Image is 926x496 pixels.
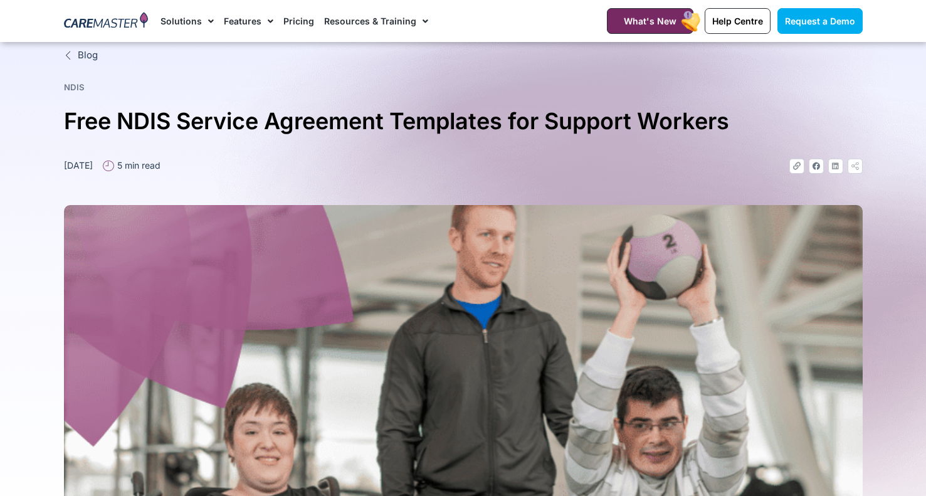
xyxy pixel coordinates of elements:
time: [DATE] [64,160,93,171]
span: Help Centre [712,16,763,26]
span: What's New [624,16,676,26]
span: 5 min read [114,159,160,172]
a: NDIS [64,82,85,92]
span: Request a Demo [785,16,855,26]
a: Request a Demo [777,8,863,34]
img: CareMaster Logo [64,12,149,31]
a: Help Centre [705,8,771,34]
span: Blog [75,48,98,63]
a: What's New [607,8,693,34]
a: Blog [64,48,863,63]
h1: Free NDIS Service Agreement Templates for Support Workers [64,103,863,140]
